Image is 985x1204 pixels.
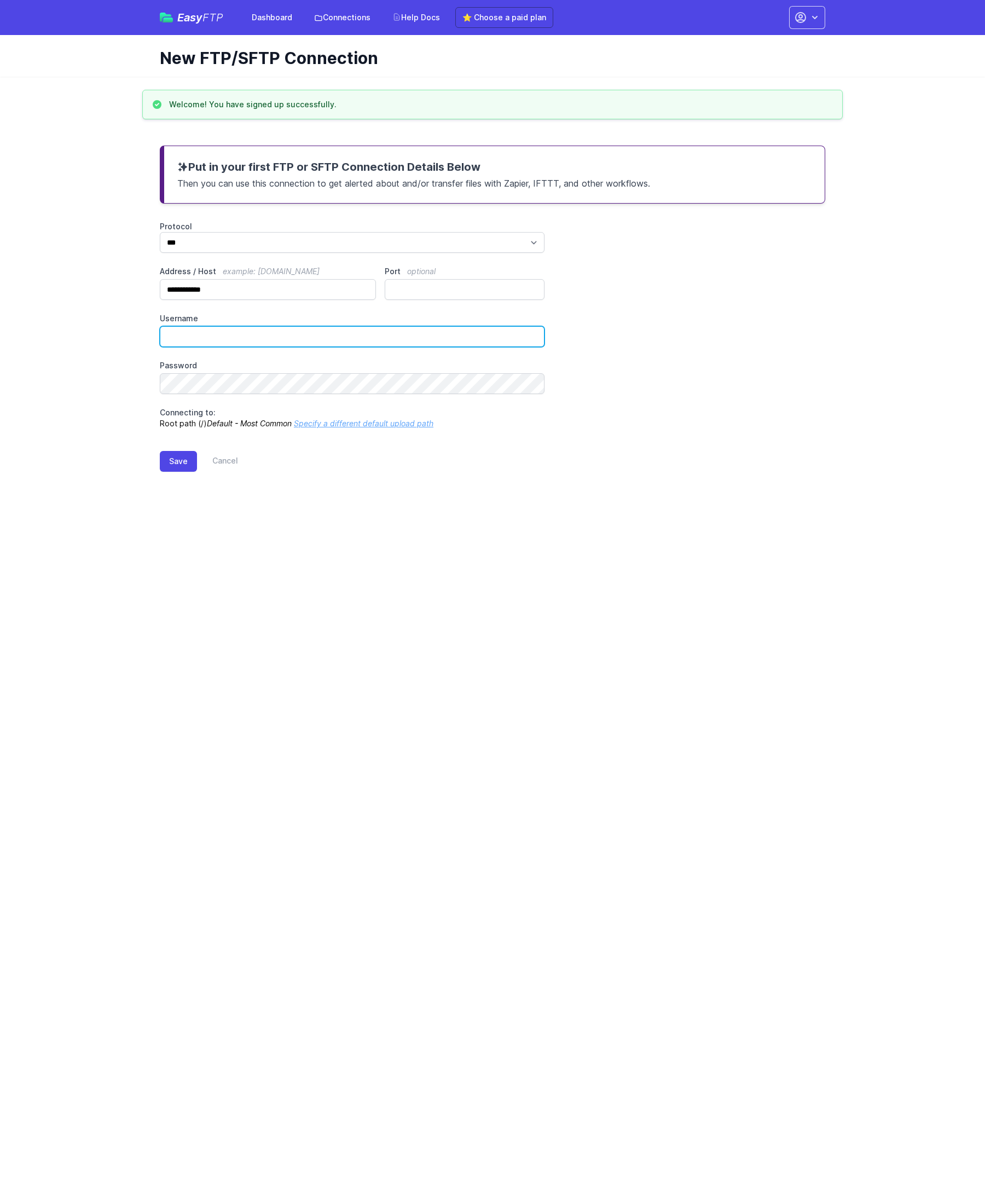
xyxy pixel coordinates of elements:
span: Easy [177,12,223,23]
i: Default - Most Common [207,419,292,428]
a: Help Docs [386,8,447,27]
a: ⭐ Choose a paid plan [455,7,553,28]
span: Connecting to: [160,408,216,417]
label: Password [160,360,544,371]
h3: Put in your first FTP or SFTP Connection Details Below [177,159,812,175]
label: Protocol [160,221,544,232]
h1: New FTP/SFTP Connection [160,48,816,68]
a: Connections [308,8,377,27]
a: EasyFTP [160,12,223,23]
label: Address / Host [160,266,376,277]
iframe: Drift Widget Chat Controller [930,1149,972,1191]
label: Username [160,313,544,324]
a: Dashboard [245,8,299,27]
p: Then you can use this connection to get alerted about and/or transfer files with Zapier, IFTTT, a... [177,175,812,190]
a: Cancel [197,451,238,472]
h3: Welcome! You have signed up successfully. [169,99,337,110]
button: Save [160,451,197,472]
p: Root path (/) [160,407,544,429]
span: example: [DOMAIN_NAME] [223,267,320,276]
span: FTP [202,11,223,24]
span: optional [407,267,436,276]
img: easyftp_logo.png [160,13,173,22]
label: Port [385,266,544,277]
a: Specify a different default upload path [294,419,433,428]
